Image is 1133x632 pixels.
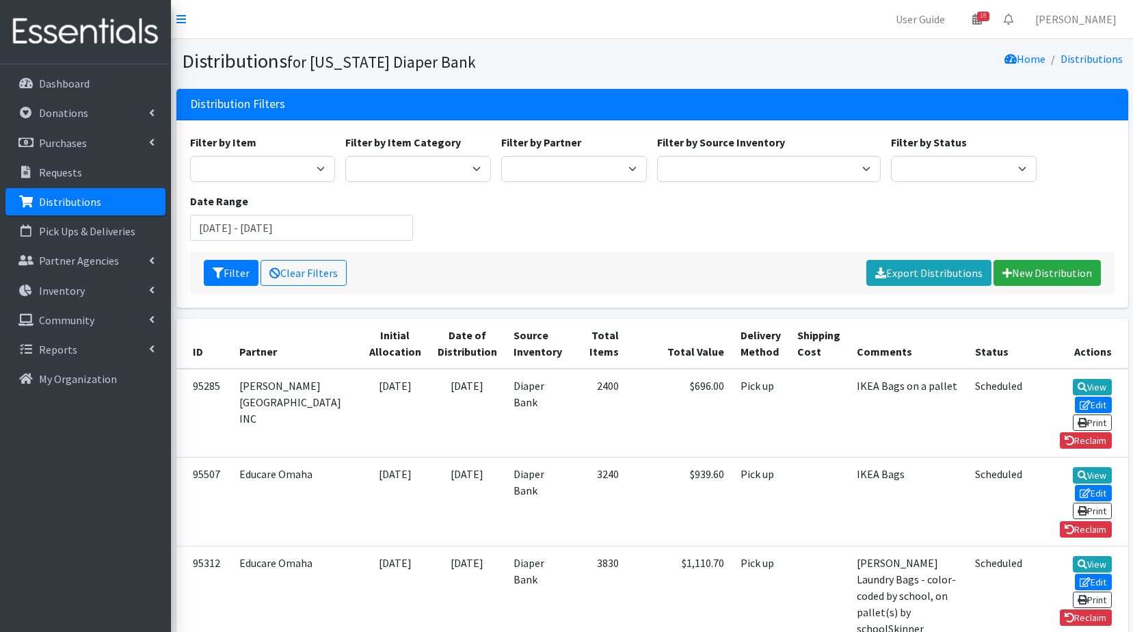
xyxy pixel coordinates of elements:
[231,458,361,546] td: Educare Omaha
[176,369,231,458] td: 95285
[361,319,429,369] th: Initial Allocation
[627,319,732,369] th: Total Value
[231,369,361,458] td: [PERSON_NAME][GEOGRAPHIC_DATA] INC
[176,458,231,546] td: 95507
[39,166,82,179] p: Requests
[505,319,575,369] th: Source Inventory
[345,134,461,150] label: Filter by Item Category
[505,369,575,458] td: Diaper Bank
[1060,432,1112,449] a: Reclaim
[1075,485,1112,501] a: Edit
[39,106,88,120] p: Donations
[5,306,165,334] a: Community
[231,319,361,369] th: Partner
[505,458,575,546] td: Diaper Bank
[1024,5,1128,33] a: [PERSON_NAME]
[1060,609,1112,626] a: Reclaim
[967,369,1030,458] td: Scheduled
[1075,397,1112,413] a: Edit
[1073,556,1112,572] a: View
[1073,592,1112,608] a: Print
[967,319,1030,369] th: Status
[361,458,429,546] td: [DATE]
[866,260,991,286] a: Export Distributions
[5,99,165,127] a: Donations
[5,129,165,157] a: Purchases
[994,260,1101,286] a: New Distribution
[732,319,789,369] th: Delivery Method
[190,215,414,241] input: January 1, 2011 - December 31, 2011
[732,369,789,458] td: Pick up
[575,369,627,458] td: 2400
[5,9,165,55] img: HumanEssentials
[575,319,627,369] th: Total Items
[176,319,231,369] th: ID
[849,369,967,458] td: IKEA Bags on a pallet
[657,134,785,150] label: Filter by Source Inventory
[39,136,87,150] p: Purchases
[5,70,165,97] a: Dashboard
[39,372,117,386] p: My Organization
[1073,414,1112,431] a: Print
[967,458,1030,546] td: Scheduled
[204,260,258,286] button: Filter
[1060,521,1112,538] a: Reclaim
[1030,319,1128,369] th: Actions
[501,134,581,150] label: Filter by Partner
[575,458,627,546] td: 3240
[39,343,77,356] p: Reports
[1073,379,1112,395] a: View
[190,134,256,150] label: Filter by Item
[39,254,119,267] p: Partner Agencies
[1061,52,1123,66] a: Distributions
[5,247,165,274] a: Partner Agencies
[287,52,476,72] small: for [US_STATE] Diaper Bank
[39,313,94,327] p: Community
[891,134,967,150] label: Filter by Status
[627,458,732,546] td: $939.60
[849,319,967,369] th: Comments
[732,458,789,546] td: Pick up
[190,97,285,111] h3: Distribution Filters
[5,188,165,215] a: Distributions
[1004,52,1045,66] a: Home
[977,12,989,21] span: 18
[261,260,347,286] a: Clear Filters
[849,458,967,546] td: IKEA Bags
[1075,574,1112,590] a: Edit
[627,369,732,458] td: $696.00
[429,458,505,546] td: [DATE]
[1073,467,1112,484] a: View
[39,195,101,209] p: Distributions
[885,5,956,33] a: User Guide
[429,319,505,369] th: Date of Distribution
[361,369,429,458] td: [DATE]
[789,319,849,369] th: Shipping Cost
[39,77,90,90] p: Dashboard
[39,224,135,238] p: Pick Ups & Deliveries
[182,49,648,73] h1: Distributions
[5,277,165,304] a: Inventory
[1073,503,1112,519] a: Print
[5,218,165,245] a: Pick Ups & Deliveries
[39,284,85,298] p: Inventory
[5,159,165,186] a: Requests
[5,365,165,393] a: My Organization
[429,369,505,458] td: [DATE]
[190,193,248,209] label: Date Range
[5,336,165,363] a: Reports
[961,5,993,33] a: 18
